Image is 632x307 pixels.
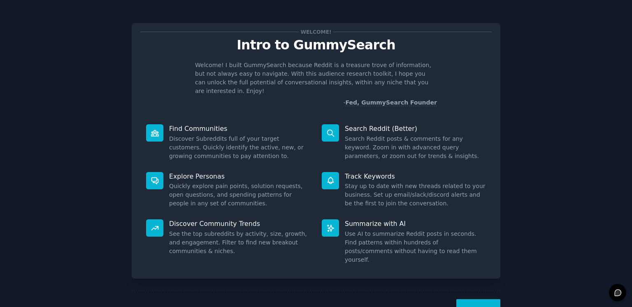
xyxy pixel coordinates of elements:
p: Find Communities [169,124,310,133]
a: Fed, GummySearch Founder [345,99,437,106]
span: Welcome! [299,28,333,36]
p: Summarize with AI [345,219,486,228]
dd: Stay up to date with new threads related to your business. Set up email/slack/discord alerts and ... [345,182,486,208]
dd: Quickly explore pain points, solution requests, open questions, and spending patterns for people ... [169,182,310,208]
p: Welcome! I built GummySearch because Reddit is a treasure trove of information, but not always ea... [195,61,437,95]
p: Search Reddit (Better) [345,124,486,133]
dd: Use AI to summarize Reddit posts in seconds. Find patterns within hundreds of posts/comments with... [345,230,486,264]
dd: See the top subreddits by activity, size, growth, and engagement. Filter to find new breakout com... [169,230,310,256]
p: Intro to GummySearch [140,38,492,52]
dd: Discover Subreddits full of your target customers. Quickly identify the active, new, or growing c... [169,135,310,160]
p: Discover Community Trends [169,219,310,228]
p: Explore Personas [169,172,310,181]
p: Track Keywords [345,172,486,181]
div: - [343,98,437,107]
dd: Search Reddit posts & comments for any keyword. Zoom in with advanced query parameters, or zoom o... [345,135,486,160]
